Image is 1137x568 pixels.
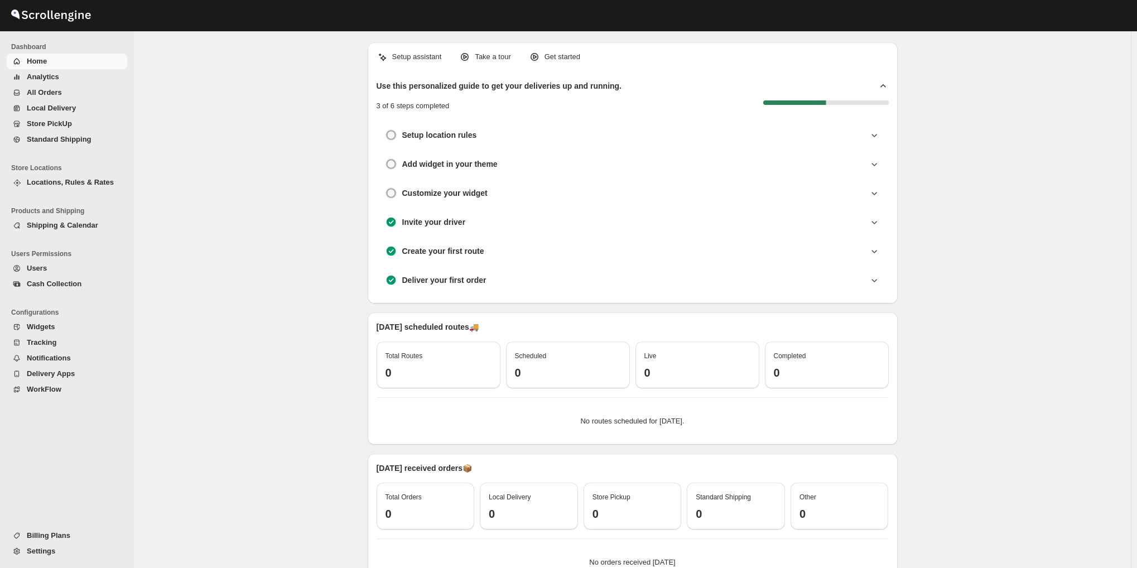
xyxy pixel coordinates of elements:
[515,352,547,360] span: Scheduled
[7,54,127,69] button: Home
[27,264,47,272] span: Users
[27,104,76,112] span: Local Delivery
[644,366,750,379] h3: 0
[27,531,70,540] span: Billing Plans
[7,261,127,276] button: Users
[402,275,486,286] h3: Deliver your first order
[386,507,466,521] h3: 0
[27,547,55,555] span: Settings
[402,216,466,228] h3: Invite your driver
[377,100,450,112] p: 3 of 6 steps completed
[27,338,56,346] span: Tracking
[7,366,127,382] button: Delivery Apps
[27,369,75,378] span: Delivery Apps
[774,352,806,360] span: Completed
[592,493,630,501] span: Store Pickup
[7,543,127,559] button: Settings
[7,350,127,366] button: Notifications
[386,416,880,427] p: No routes scheduled for [DATE].
[696,493,751,501] span: Standard Shipping
[402,246,484,257] h3: Create your first route
[7,382,127,397] button: WorkFlow
[27,385,61,393] span: WorkFlow
[11,206,128,215] span: Products and Shipping
[386,557,880,568] p: No orders received [DATE]
[386,493,422,501] span: Total Orders
[11,249,128,258] span: Users Permissions
[644,352,657,360] span: Live
[11,163,128,172] span: Store Locations
[27,73,59,81] span: Analytics
[392,51,442,62] p: Setup assistant
[489,507,569,521] h3: 0
[27,88,62,97] span: All Orders
[545,51,580,62] p: Get started
[11,308,128,317] span: Configurations
[7,335,127,350] button: Tracking
[402,129,477,141] h3: Setup location rules
[7,85,127,100] button: All Orders
[377,463,889,474] p: [DATE] received orders 📦
[27,221,98,229] span: Shipping & Calendar
[377,80,622,92] h2: Use this personalized guide to get your deliveries up and running.
[7,218,127,233] button: Shipping & Calendar
[7,276,127,292] button: Cash Collection
[489,493,531,501] span: Local Delivery
[386,366,492,379] h3: 0
[515,366,621,379] h3: 0
[799,507,880,521] h3: 0
[475,51,510,62] p: Take a tour
[7,319,127,335] button: Widgets
[27,135,91,143] span: Standard Shipping
[27,354,71,362] span: Notifications
[592,507,673,521] h3: 0
[774,366,880,379] h3: 0
[799,493,816,501] span: Other
[7,175,127,190] button: Locations, Rules & Rates
[7,69,127,85] button: Analytics
[27,57,47,65] span: Home
[11,42,128,51] span: Dashboard
[402,187,488,199] h3: Customize your widget
[27,322,55,331] span: Widgets
[27,178,114,186] span: Locations, Rules & Rates
[27,280,81,288] span: Cash Collection
[377,321,889,333] p: [DATE] scheduled routes 🚚
[7,528,127,543] button: Billing Plans
[386,352,423,360] span: Total Routes
[696,507,776,521] h3: 0
[27,119,72,128] span: Store PickUp
[402,158,498,170] h3: Add widget in your theme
